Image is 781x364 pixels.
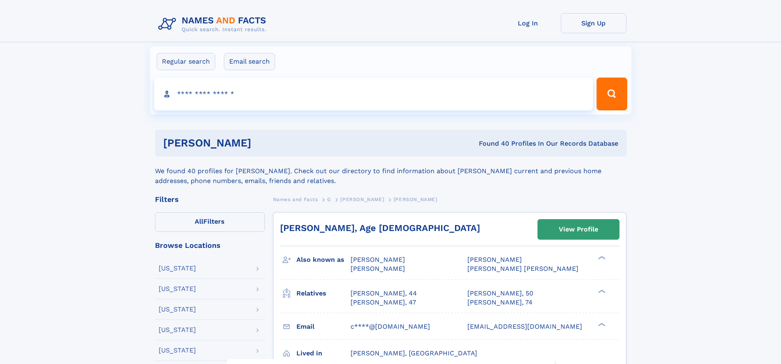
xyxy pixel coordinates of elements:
a: [PERSON_NAME], Age [DEMOGRAPHIC_DATA] [280,223,480,233]
span: [EMAIL_ADDRESS][DOMAIN_NAME] [467,323,582,330]
span: [PERSON_NAME], [GEOGRAPHIC_DATA] [351,349,477,357]
div: Browse Locations [155,242,265,249]
h1: [PERSON_NAME] [163,138,365,148]
span: [PERSON_NAME] [351,256,405,263]
a: [PERSON_NAME], 44 [351,289,417,298]
span: [PERSON_NAME] [PERSON_NAME] [467,265,578,272]
a: [PERSON_NAME], 74 [467,298,533,307]
button: Search Button [597,78,627,110]
div: ❯ [596,288,606,294]
h3: Relatives [296,286,351,300]
img: Logo Names and Facts [155,13,273,35]
span: G [327,197,331,202]
label: Filters [155,212,265,232]
span: [PERSON_NAME] [394,197,437,202]
div: Filters [155,196,265,203]
div: [US_STATE] [159,347,196,354]
input: search input [154,78,593,110]
span: [PERSON_NAME] [351,265,405,272]
span: [PERSON_NAME] [340,197,384,202]
div: We found 40 profiles for [PERSON_NAME]. Check out our directory to find information about [PERSON... [155,156,626,186]
div: [US_STATE] [159,286,196,292]
h3: Lived in [296,346,351,360]
span: [PERSON_NAME] [467,256,522,263]
label: Regular search [157,53,215,70]
a: Names and Facts [273,194,318,204]
a: G [327,194,331,204]
span: All [195,217,203,225]
div: ❯ [596,322,606,327]
a: Sign Up [561,13,626,33]
a: [PERSON_NAME] [340,194,384,204]
div: View Profile [559,220,598,239]
div: ❯ [596,255,606,261]
a: [PERSON_NAME], 50 [467,289,533,298]
h3: Email [296,320,351,334]
div: [US_STATE] [159,306,196,313]
h3: Also known as [296,253,351,267]
div: [US_STATE] [159,327,196,333]
a: Log In [495,13,561,33]
div: Found 40 Profiles In Our Records Database [365,139,618,148]
a: View Profile [538,220,619,239]
a: [PERSON_NAME], 47 [351,298,416,307]
div: [US_STATE] [159,265,196,272]
label: Email search [224,53,275,70]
